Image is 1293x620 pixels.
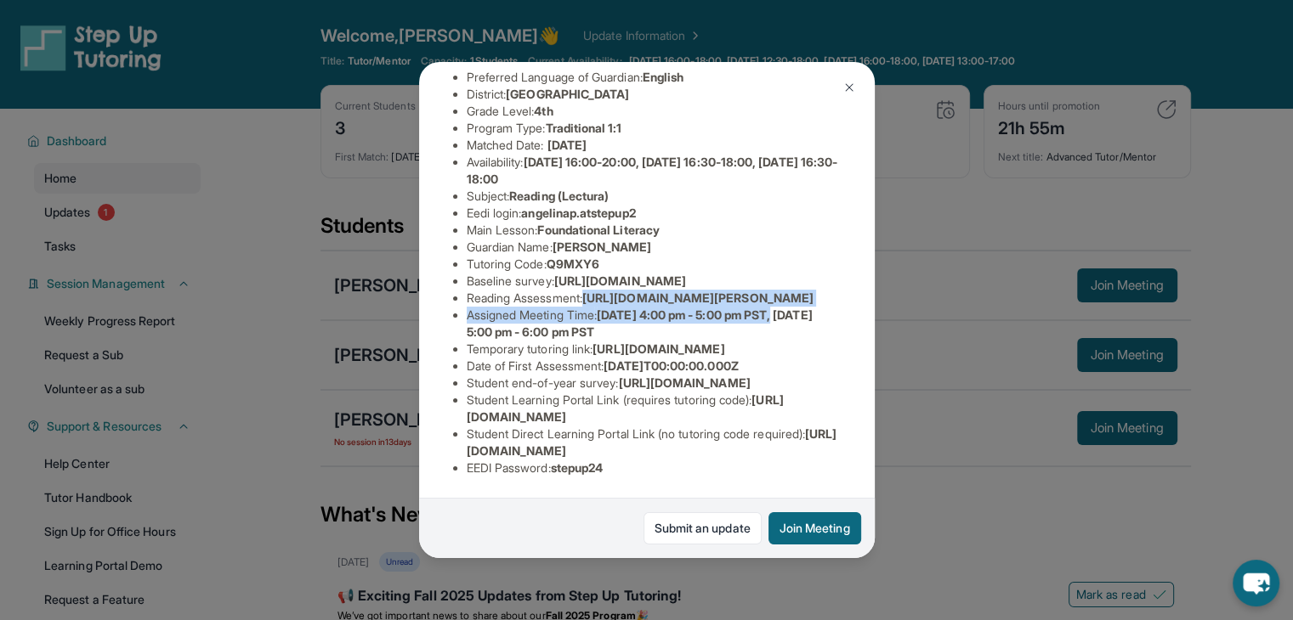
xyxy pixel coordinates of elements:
span: [GEOGRAPHIC_DATA] [506,87,629,101]
li: Tutoring Code : [467,256,841,273]
span: [URL][DOMAIN_NAME] [618,375,750,390]
li: Main Lesson : [467,222,841,239]
li: Assigned Meeting Time : [467,307,841,341]
li: Date of First Assessment : [467,358,841,375]
li: Eedi login : [467,205,841,222]
span: [DATE] 16:00-20:00, [DATE] 16:30-18:00, [DATE] 16:30-18:00 [467,155,838,186]
span: [URL][DOMAIN_NAME][PERSON_NAME] [582,290,814,305]
span: [DATE]T00:00:00.000Z [604,358,738,373]
li: Guardian Name : [467,239,841,256]
span: English [643,70,684,84]
span: [PERSON_NAME] [553,240,652,254]
li: EEDI Password : [467,459,841,476]
li: Student Learning Portal Link (requires tutoring code) : [467,392,841,426]
span: 4th [534,104,553,118]
li: Reading Assessment : [467,290,841,307]
span: Foundational Literacy [537,223,659,237]
li: Student Direct Learning Portal Link (no tutoring code required) : [467,426,841,459]
img: Close Icon [842,81,856,94]
li: Temporary tutoring link : [467,341,841,358]
li: Matched Date: [467,137,841,154]
span: stepup24 [551,460,604,475]
span: [DATE] 4:00 pm - 5:00 pm PST, [DATE] 5:00 pm - 6:00 pm PST [467,307,813,339]
li: Availability: [467,154,841,188]
li: Student end-of-year survey : [467,375,841,392]
span: [URL][DOMAIN_NAME] [554,273,686,288]
span: Traditional 1:1 [545,121,621,135]
li: Program Type: [467,120,841,137]
li: District: [467,86,841,103]
button: Join Meeting [768,512,861,544]
button: chat-button [1233,560,1279,606]
li: Preferred Language of Guardian: [467,69,841,86]
span: [DATE] [547,138,587,152]
a: Submit an update [644,512,762,544]
li: Grade Level: [467,103,841,120]
span: angelinap.atstepup2 [521,206,635,220]
span: Reading (Lectura) [509,189,609,203]
span: [URL][DOMAIN_NAME] [593,341,724,356]
span: Q9MXY6 [547,256,599,271]
li: Baseline survey : [467,273,841,290]
li: Subject : [467,188,841,205]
